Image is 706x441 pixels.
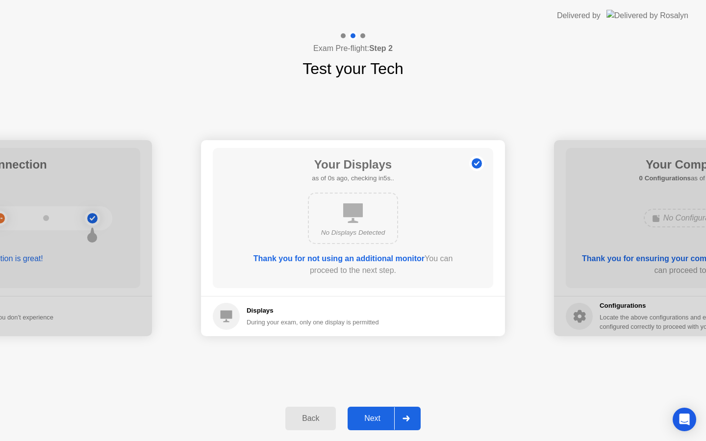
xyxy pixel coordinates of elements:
[247,318,379,327] div: During your exam, only one display is permitted
[348,407,421,430] button: Next
[557,10,601,22] div: Delivered by
[288,414,333,423] div: Back
[606,10,688,21] img: Delivered by Rosalyn
[247,306,379,316] h5: Displays
[369,44,393,52] b: Step 2
[673,408,696,431] div: Open Intercom Messenger
[351,414,394,423] div: Next
[313,43,393,54] h4: Exam Pre-flight:
[285,407,336,430] button: Back
[317,228,389,238] div: No Displays Detected
[253,254,425,263] b: Thank you for not using an additional monitor
[312,156,394,173] h1: Your Displays
[241,253,465,276] div: You can proceed to the next step.
[303,57,403,80] h1: Test your Tech
[312,173,394,183] h5: as of 0s ago, checking in5s..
